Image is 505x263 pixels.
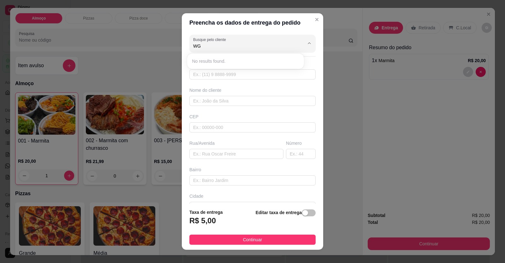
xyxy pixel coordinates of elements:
h3: R$ 5,00 [189,216,216,226]
input: Ex.: 00000-000 [189,122,316,132]
ul: Suggestions [190,56,301,66]
div: Nome do cliente [189,87,316,93]
label: Busque pelo cliente [193,37,228,42]
strong: Editar taxa de entrega [256,210,302,215]
input: Ex.: 44 [286,149,316,159]
strong: Taxa de entrega [189,210,223,215]
input: Busque pelo cliente [193,43,294,49]
div: CEP [189,114,316,120]
div: Rua/Avenida [189,140,283,146]
header: Preencha os dados de entrega do pedido [182,13,323,32]
input: Ex.: Rua Oscar Freire [189,149,283,159]
div: Suggestions [188,55,303,67]
div: Cidade [189,193,316,199]
div: No results found. [190,56,301,66]
input: Ex.: João da Silva [189,96,316,106]
div: Bairro [189,167,316,173]
input: Ex.: (11) 9 8888-9999 [189,69,316,79]
button: Show suggestions [304,38,314,48]
div: Número [286,140,316,146]
span: Continuar [243,236,262,243]
input: Ex.: Bairro Jardim [189,175,316,185]
button: Close [312,15,322,25]
input: Ex.: Santo André [189,202,316,212]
